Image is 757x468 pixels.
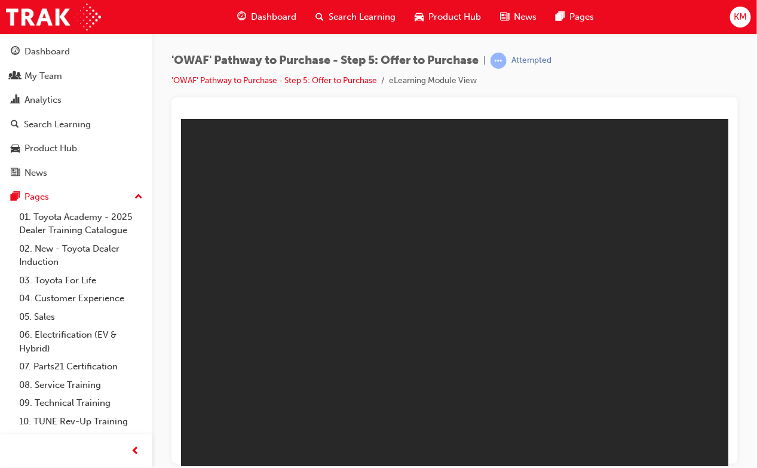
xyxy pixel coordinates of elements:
[11,120,19,130] span: search-icon
[5,162,148,184] a: News
[734,10,747,24] span: KM
[11,71,20,82] span: people-icon
[171,54,479,68] span: 'OWAF' Pathway to Purchase - Step 5: Offer to Purchase
[514,10,537,24] span: News
[405,5,491,29] a: car-iconProduct Hub
[11,192,20,203] span: pages-icon
[171,75,377,85] a: 'OWAF' Pathway to Purchase - Step 5: Offer to Purchase
[14,376,148,394] a: 08. Service Training
[483,54,486,68] span: |
[730,7,751,27] button: KM
[329,10,396,24] span: Search Learning
[491,5,546,29] a: news-iconNews
[11,95,20,106] span: chart-icon
[11,47,20,57] span: guage-icon
[306,5,405,29] a: search-iconSearch Learning
[6,4,101,30] img: Trak
[14,412,148,431] a: 10. TUNE Rev-Up Training
[14,326,148,357] a: 06. Electrification (EV & Hybrid)
[131,444,140,459] span: prev-icon
[556,10,565,25] span: pages-icon
[14,430,148,449] a: All Pages
[5,186,148,208] button: Pages
[5,41,148,63] a: Dashboard
[24,118,91,131] div: Search Learning
[11,168,20,179] span: news-icon
[5,137,148,160] a: Product Hub
[5,114,148,136] a: Search Learning
[237,10,246,25] span: guage-icon
[251,10,296,24] span: Dashboard
[389,74,477,88] li: eLearning Module View
[415,10,424,25] span: car-icon
[5,65,148,87] a: My Team
[546,5,603,29] a: pages-iconPages
[511,55,551,66] div: Attempted
[24,190,49,204] div: Pages
[14,357,148,376] a: 07. Parts21 Certification
[24,69,62,83] div: My Team
[428,10,481,24] span: Product Hub
[11,143,20,154] span: car-icon
[500,10,509,25] span: news-icon
[5,89,148,111] a: Analytics
[5,38,148,186] button: DashboardMy TeamAnalyticsSearch LearningProduct HubNews
[134,189,143,205] span: up-icon
[491,53,507,69] span: learningRecordVerb_ATTEMPT-icon
[315,10,324,25] span: search-icon
[569,10,594,24] span: Pages
[14,394,148,412] a: 09. Technical Training
[24,166,47,180] div: News
[14,308,148,326] a: 05. Sales
[24,45,70,59] div: Dashboard
[14,271,148,290] a: 03. Toyota For Life
[14,208,148,240] a: 01. Toyota Academy - 2025 Dealer Training Catalogue
[24,142,77,155] div: Product Hub
[14,240,148,271] a: 02. New - Toyota Dealer Induction
[14,289,148,308] a: 04. Customer Experience
[24,93,62,107] div: Analytics
[228,5,306,29] a: guage-iconDashboard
